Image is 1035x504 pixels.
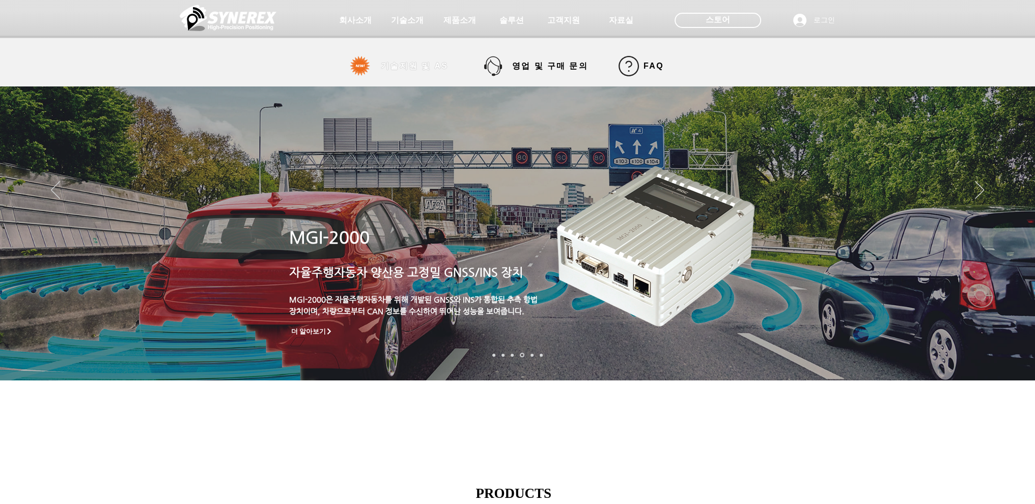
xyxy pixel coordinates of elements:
a: 기술소개 [382,10,433,31]
a: 로봇 [530,353,534,357]
a: 자율주행자동차 양산용 고정밀 GNSS/INS 장치 [289,265,523,279]
iframe: Wix Chat [918,460,1035,504]
div: 스토어 [675,13,761,28]
span: 제품소개 [443,15,476,26]
span: 자료실 [609,15,633,26]
a: FAQ [614,56,668,76]
a: 회사소개 [330,10,381,31]
a: 고객지원 [538,10,589,31]
a: 정밀농업 [540,353,543,357]
button: 로그인 [786,11,842,30]
a: 솔루션 [486,10,537,31]
span: 영업 및 구매 문의 [512,61,588,72]
a: 자율주행 [520,353,524,358]
span: 기술지원 및 AS [381,61,449,72]
span: 로그인 [810,15,838,25]
span: 더 알아보기 [291,327,326,336]
span: 회사소개 [339,15,372,26]
button: 다음 [975,181,984,200]
a: 기술지원 및 AS [350,56,467,76]
a: 더 알아보기 [286,325,338,338]
span: 고객지원 [547,15,580,26]
a: 드론 8 - SMC 2000 [501,353,505,357]
a: 제품소개 [434,10,485,31]
span: PRODUCTS [476,486,552,501]
a: 영업 및 구매 문의 [484,56,596,76]
a: MGl-2000은 자율주행자동차를 위해 개발된 GNSS와 INS가 통합된 추측 항법 [289,295,538,304]
a: MGI-2000 [289,228,370,247]
nav: 슬라이드 [489,353,546,358]
button: 이전 [51,181,60,200]
span: 솔루션 [499,15,524,26]
img: 씨너렉스_White_simbol_대지 1.png [180,3,276,33]
a: 장치이며, 차량으로부터 CAN 정보를 수신하여 뛰어난 성능을 보여줍니다. [289,307,524,315]
a: 로봇- SMC 2000 [492,353,495,357]
span: 스토어 [706,14,730,25]
a: 측량 IoT [511,353,514,357]
span: 기술소개 [391,15,424,26]
img: MGI-2000-removebg-preview.png [553,154,761,330]
span: FAQ [644,62,664,71]
a: 자료실 [596,10,647,31]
